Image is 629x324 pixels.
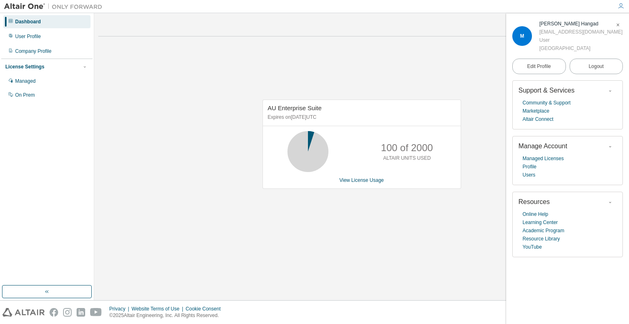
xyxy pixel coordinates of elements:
[50,308,58,317] img: facebook.svg
[383,155,431,162] p: ALTAIR UNITS USED
[90,308,102,317] img: youtube.svg
[5,63,44,70] div: License Settings
[523,210,548,218] a: Online Help
[570,59,623,74] button: Logout
[518,87,575,94] span: Support & Services
[523,107,549,115] a: Marketplace
[268,114,454,121] p: Expires on [DATE] UTC
[523,154,564,163] a: Managed Licenses
[520,33,524,39] span: M
[523,218,558,227] a: Learning Center
[15,48,52,54] div: Company Profile
[15,18,41,25] div: Dashboard
[523,163,536,171] a: Profile
[109,312,226,319] p: © 2025 Altair Engineering, Inc. All Rights Reserved.
[523,171,535,179] a: Users
[523,235,560,243] a: Resource Library
[339,177,384,183] a: View License Usage
[539,36,622,44] div: User
[527,63,551,70] span: Edit Profile
[588,62,604,70] span: Logout
[539,28,622,36] div: [EMAIL_ADDRESS][DOMAIN_NAME]
[2,308,45,317] img: altair_logo.svg
[539,44,622,52] div: [GEOGRAPHIC_DATA]
[523,99,570,107] a: Community & Support
[131,306,186,312] div: Website Terms of Use
[109,306,131,312] div: Privacy
[381,141,433,155] p: 100 of 2000
[77,308,85,317] img: linkedin.svg
[15,92,35,98] div: On Prem
[518,143,567,150] span: Manage Account
[268,104,322,111] span: AU Enterprise Suite
[512,59,566,74] a: Edit Profile
[4,2,106,11] img: Altair One
[523,243,542,251] a: YouTube
[63,308,72,317] img: instagram.svg
[186,306,225,312] div: Cookie Consent
[539,20,622,28] div: Mervin Jr. Hangad
[523,227,564,235] a: Academic Program
[523,115,553,123] a: Altair Connect
[15,78,36,84] div: Managed
[518,198,550,205] span: Resources
[15,33,41,40] div: User Profile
